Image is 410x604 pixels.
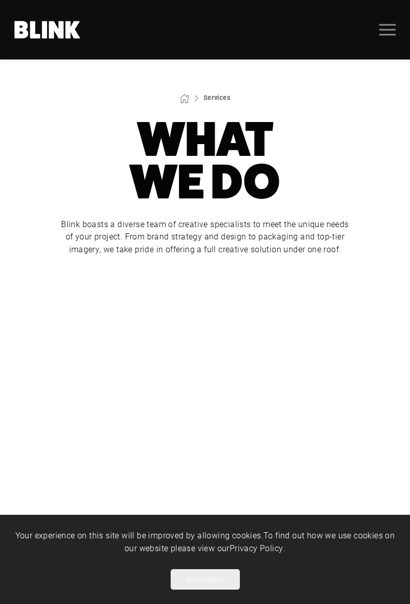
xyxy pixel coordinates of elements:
[15,530,395,553] span: Your experience on this site will be improved by allowing cookies. To find out how we use cookies...
[379,14,396,45] a: Open menu
[203,93,231,102] a: Services
[130,154,280,210] nobr: We Do
[171,569,240,590] button: Allow cookies
[230,542,283,553] a: Privacy Policy
[14,21,81,38] a: Home
[58,218,352,256] p: Blink boasts a diverse team of creative specialists to meet the unique needs of your project. Fro...
[14,118,396,204] h1: What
